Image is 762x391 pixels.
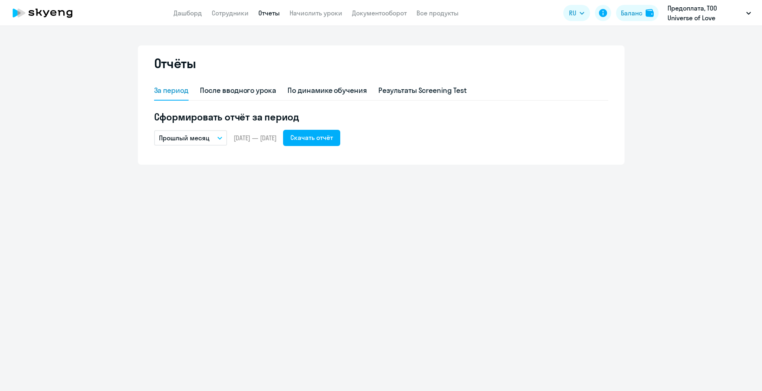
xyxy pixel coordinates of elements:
[663,3,755,23] button: Предоплата, ТОО Universe of Love (Универсе оф лове)
[154,110,608,123] h5: Сформировать отчёт за период
[563,5,590,21] button: RU
[288,85,367,96] div: По динамике обучения
[234,133,277,142] span: [DATE] — [DATE]
[154,85,189,96] div: За период
[290,9,342,17] a: Начислить уроки
[616,5,659,21] button: Балансbalance
[378,85,467,96] div: Результаты Screening Test
[646,9,654,17] img: balance
[154,130,227,146] button: Прошлый месяц
[668,3,743,23] p: Предоплата, ТОО Universe of Love (Универсе оф лове)
[200,85,276,96] div: После вводного урока
[569,8,576,18] span: RU
[290,133,333,142] div: Скачать отчёт
[416,9,459,17] a: Все продукты
[154,55,196,71] h2: Отчёты
[212,9,249,17] a: Сотрудники
[174,9,202,17] a: Дашборд
[352,9,407,17] a: Документооборот
[283,130,340,146] button: Скачать отчёт
[159,133,210,143] p: Прошлый месяц
[258,9,280,17] a: Отчеты
[621,8,642,18] div: Баланс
